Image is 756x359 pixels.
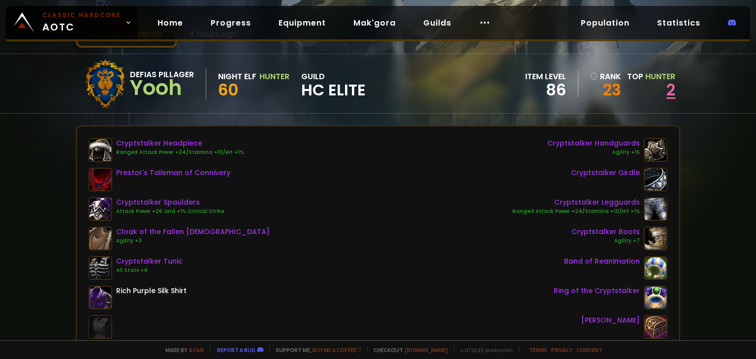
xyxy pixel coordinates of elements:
a: Guilds [415,13,459,33]
span: AOTC [42,11,121,34]
img: item-22437 [644,197,667,221]
div: Defias Pillager [130,68,194,81]
div: Cryptstalker Tunic [116,256,183,267]
img: item-22961 [644,256,667,280]
a: 2 [666,79,675,101]
img: item-23570 [644,315,667,339]
span: Support me, [269,346,361,354]
div: guild [301,70,366,97]
span: HC Elite [301,83,366,97]
span: Made by [159,346,204,354]
div: Agility +3 [116,237,270,245]
div: Cryptstalker Spaulders [116,197,224,208]
div: Attack Power +26 and +1% Critical Strike [116,208,224,215]
a: Mak'gora [346,13,404,33]
small: Classic Hardcore [42,11,121,20]
img: item-23067 [644,286,667,309]
div: [PERSON_NAME] [581,315,640,326]
a: Population [573,13,637,33]
div: Top [627,70,675,83]
div: Cryptstalker Girdle [571,168,640,178]
div: 86 [525,83,566,97]
div: Agility +7 [571,237,640,245]
div: Rich Purple Silk Shirt [116,286,187,296]
div: Ranged Attack Power +24/Stamina +10/Hit +1% [512,208,640,215]
div: Ranged Attack Power +24/Stamina +10/Hit +1% [116,149,244,156]
div: Band of Reanimation [564,256,640,267]
img: item-22440 [644,227,667,250]
span: Hunter [645,71,675,82]
a: Home [150,13,191,33]
a: Privacy [551,346,572,354]
div: Ring of the Cryptstalker [554,286,640,296]
div: Cryptstalker Headpiece [116,138,244,149]
a: Equipment [271,13,334,33]
a: 23 [590,83,621,97]
a: Terms [529,346,547,354]
span: Checkout [367,346,448,354]
span: 60 [218,79,238,101]
div: Yooh [130,81,194,95]
a: Classic HardcoreAOTC [6,6,138,39]
img: item-22441 [644,138,667,162]
span: v. d752d5 - production [454,346,513,354]
div: Cryptstalker Legguards [512,197,640,208]
div: Prestor's Talisman of Connivery [116,168,230,178]
img: item-19377 [89,168,112,191]
div: Cryptstalker Handguards [547,138,640,149]
img: item-22438 [89,138,112,162]
a: Consent [576,346,602,354]
div: rank [590,70,621,83]
div: Cloak of the Fallen [DEMOGRAPHIC_DATA] [116,227,270,237]
img: item-22442 [644,168,667,191]
img: item-21710 [89,227,112,250]
a: [DOMAIN_NAME] [405,346,448,354]
img: item-22439 [89,197,112,221]
div: Night Elf [218,70,256,83]
a: a fan [189,346,204,354]
div: All Stats +4 [116,267,183,274]
a: Statistics [649,13,708,33]
a: Buy me a coffee [313,346,361,354]
div: Cryptstalker Boots [571,227,640,237]
div: item level [525,70,566,83]
a: Report a bug [217,346,255,354]
img: item-22436 [89,256,112,280]
div: Agility +15 [547,149,640,156]
a: Progress [203,13,259,33]
img: item-4335 [89,286,112,309]
div: Hunter [259,70,289,83]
